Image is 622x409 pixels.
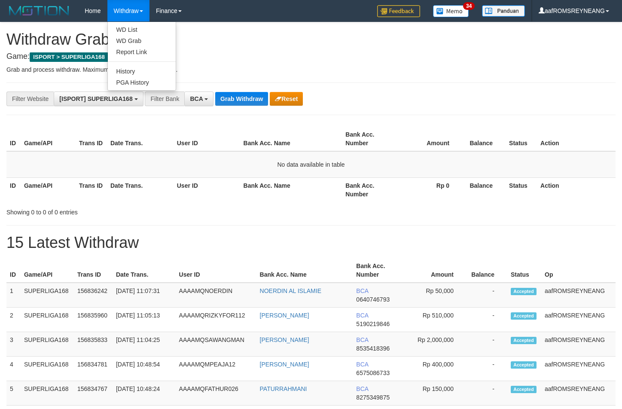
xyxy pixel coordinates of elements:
[356,361,368,368] span: BCA
[260,361,309,368] a: [PERSON_NAME]
[176,332,256,357] td: AAAAMQSAWANGMAN
[511,337,537,344] span: Accepted
[356,385,368,392] span: BCA
[21,308,74,332] td: SUPERLIGA168
[6,4,72,17] img: MOTION_logo.png
[506,177,537,202] th: Status
[108,46,176,58] a: Report Link
[6,52,616,61] h4: Game: Bank:
[113,357,176,381] td: [DATE] 10:48:54
[6,92,54,106] div: Filter Website
[74,308,113,332] td: 156835960
[215,92,268,106] button: Grab Withdraw
[482,5,525,17] img: panduan.png
[174,177,240,202] th: User ID
[6,127,21,151] th: ID
[6,177,21,202] th: ID
[511,386,537,393] span: Accepted
[356,312,368,319] span: BCA
[256,258,353,283] th: Bank Acc. Name
[108,35,176,46] a: WD Grab
[356,369,390,376] span: Copy 6575086733 to clipboard
[405,258,466,283] th: Amount
[176,258,256,283] th: User ID
[113,308,176,332] td: [DATE] 11:05:13
[76,127,107,151] th: Trans ID
[6,65,616,74] p: Grab and process withdraw. Maximum allowed is transactions.
[466,308,507,332] td: -
[541,332,616,357] td: aafROMSREYNEANG
[466,258,507,283] th: Balance
[377,5,420,17] img: Feedback.jpg
[113,283,176,308] td: [DATE] 11:07:31
[405,283,466,308] td: Rp 50,000
[74,381,113,406] td: 156834767
[397,127,462,151] th: Amount
[6,381,21,406] td: 5
[356,336,368,343] span: BCA
[108,77,176,88] a: PGA History
[21,283,74,308] td: SUPERLIGA168
[74,283,113,308] td: 156836242
[260,385,307,392] a: PATURRAHMANI
[353,258,405,283] th: Bank Acc. Number
[405,357,466,381] td: Rp 400,000
[356,345,390,352] span: Copy 8535418396 to clipboard
[260,312,309,319] a: [PERSON_NAME]
[108,66,176,77] a: History
[462,177,506,202] th: Balance
[21,177,76,202] th: Game/API
[466,381,507,406] td: -
[6,258,21,283] th: ID
[145,92,184,106] div: Filter Bank
[240,127,342,151] th: Bank Acc. Name
[21,127,76,151] th: Game/API
[507,258,541,283] th: Status
[462,127,506,151] th: Balance
[176,283,256,308] td: AAAAMQNOERDIN
[541,258,616,283] th: Op
[113,381,176,406] td: [DATE] 10:48:24
[176,381,256,406] td: AAAAMQFATHUR026
[174,127,240,151] th: User ID
[511,312,537,320] span: Accepted
[74,357,113,381] td: 156834781
[541,283,616,308] td: aafROMSREYNEANG
[270,92,303,106] button: Reset
[260,287,321,294] a: NOERDIN AL ISLAMIE
[54,92,143,106] button: [ISPORT] SUPERLIGA168
[466,332,507,357] td: -
[356,394,390,401] span: Copy 8275349875 to clipboard
[6,31,616,48] h1: Withdraw Grab
[74,258,113,283] th: Trans ID
[356,296,390,303] span: Copy 0640746793 to clipboard
[405,381,466,406] td: Rp 150,000
[113,258,176,283] th: Date Trans.
[6,332,21,357] td: 3
[6,204,253,217] div: Showing 0 to 0 of 0 entries
[405,308,466,332] td: Rp 510,000
[6,234,616,251] h1: 15 Latest Withdraw
[190,95,203,102] span: BCA
[6,308,21,332] td: 2
[342,127,397,151] th: Bank Acc. Number
[21,381,74,406] td: SUPERLIGA168
[342,177,397,202] th: Bank Acc. Number
[176,308,256,332] td: AAAAMQRIZKYFOR112
[541,308,616,332] td: aafROMSREYNEANG
[356,320,390,327] span: Copy 5190219846 to clipboard
[260,336,309,343] a: [PERSON_NAME]
[6,283,21,308] td: 1
[107,127,174,151] th: Date Trans.
[463,2,475,10] span: 34
[506,127,537,151] th: Status
[113,332,176,357] td: [DATE] 11:04:25
[21,258,74,283] th: Game/API
[240,177,342,202] th: Bank Acc. Name
[6,357,21,381] td: 4
[356,287,368,294] span: BCA
[108,24,176,35] a: WD List
[21,332,74,357] td: SUPERLIGA168
[405,332,466,357] td: Rp 2,000,000
[176,357,256,381] td: AAAAMQMPEAJA12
